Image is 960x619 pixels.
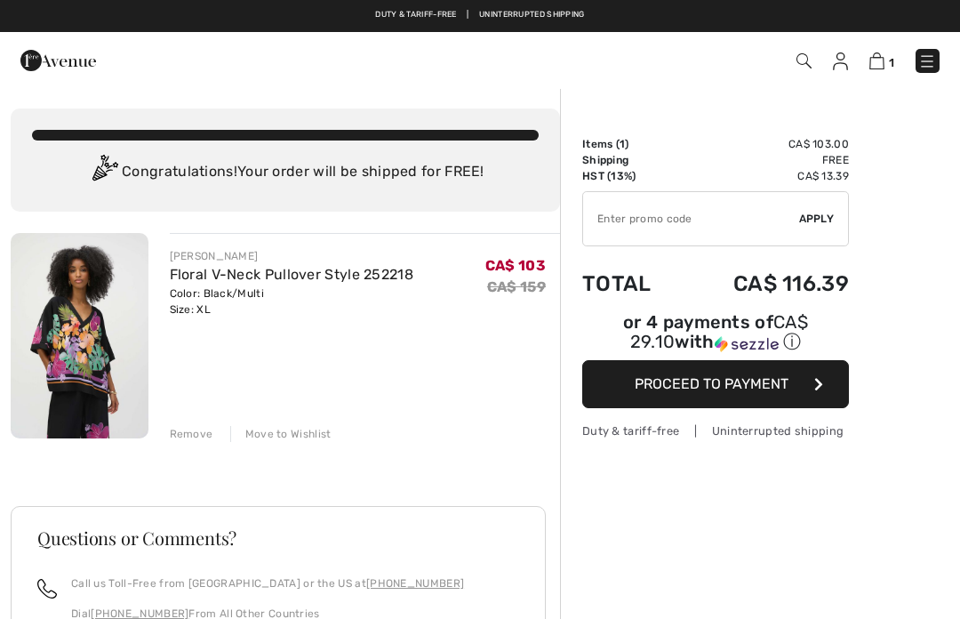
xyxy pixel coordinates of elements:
[715,336,779,352] img: Sezzle
[889,56,894,69] span: 1
[630,311,808,352] span: CA$ 29.10
[170,285,414,318] div: Color: Black/Multi Size: XL
[583,192,799,245] input: Promo code
[366,577,464,590] a: [PHONE_NUMBER]
[582,314,849,360] div: or 4 payments ofCA$ 29.10withSezzle Click to learn more about Sezzle
[170,266,414,283] a: Floral V-Neck Pullover Style 252218
[682,152,849,168] td: Free
[20,43,96,78] img: 1ère Avenue
[487,278,546,295] s: CA$ 159
[485,257,546,274] span: CA$ 103
[582,314,849,354] div: or 4 payments of with
[582,253,682,314] td: Total
[20,51,96,68] a: 1ère Avenue
[682,136,849,152] td: CA$ 103.00
[71,575,464,591] p: Call us Toll-Free from [GEOGRAPHIC_DATA] or the US at
[918,52,936,70] img: Menu
[582,422,849,439] div: Duty & tariff-free | Uninterrupted shipping
[170,248,414,264] div: [PERSON_NAME]
[582,168,682,184] td: HST (13%)
[796,53,812,68] img: Search
[86,155,122,190] img: Congratulation2.svg
[11,233,148,438] img: Floral V-Neck Pullover Style 252218
[170,426,213,442] div: Remove
[37,529,519,547] h3: Questions or Comments?
[682,168,849,184] td: CA$ 13.39
[869,50,894,71] a: 1
[833,52,848,70] img: My Info
[32,155,539,190] div: Congratulations! Your order will be shipped for FREE!
[582,360,849,408] button: Proceed to Payment
[37,579,57,599] img: call
[230,426,332,442] div: Move to Wishlist
[682,253,849,314] td: CA$ 116.39
[869,52,884,69] img: Shopping Bag
[620,138,625,150] span: 1
[582,136,682,152] td: Items ( )
[582,152,682,168] td: Shipping
[635,375,788,392] span: Proceed to Payment
[799,211,835,227] span: Apply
